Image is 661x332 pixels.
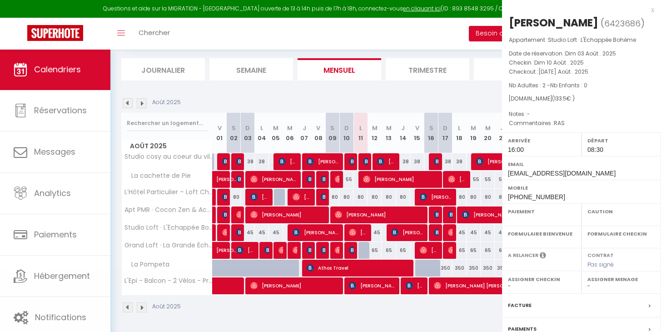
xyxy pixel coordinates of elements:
[509,95,654,103] div: [DOMAIN_NAME]
[587,261,614,268] span: Pas signé
[508,275,576,284] label: Assigner Checkin
[508,136,576,145] label: Arrivée
[587,146,603,153] span: 08:30
[509,81,587,89] span: Nb Adultes : 2 -
[508,207,576,216] label: Paiement
[508,170,616,177] span: [EMAIL_ADDRESS][DOMAIN_NAME]
[534,59,584,66] span: Dim 10 Août . 2025
[538,68,588,75] span: [DATE] Août . 2025
[552,95,575,102] span: ( € )
[601,17,645,30] span: ( )
[7,4,35,31] button: Open LiveChat chat widget
[502,5,654,15] div: x
[587,136,655,145] label: Départ
[550,81,587,89] span: Nb Enfants : 0
[509,119,654,128] p: Commentaires :
[509,15,598,30] div: [PERSON_NAME]
[509,49,654,58] p: Date de réservation :
[508,229,576,238] label: Formulaire Bienvenue
[554,95,567,102] span: 133.5
[508,252,538,259] label: A relancer
[604,18,641,29] span: 6423686
[508,160,655,169] label: Email
[565,50,616,57] span: Dim 03 Août . 2025
[554,119,565,127] span: RAS
[587,229,655,238] label: Formulaire Checkin
[587,252,614,257] label: Contrat
[508,183,655,192] label: Mobile
[508,193,565,201] span: [PHONE_NUMBER]
[508,301,532,310] label: Facture
[587,275,655,284] label: Assigner Menage
[509,110,654,119] p: Notes :
[509,35,654,45] p: Appartement :
[509,58,654,67] p: Checkin :
[509,67,654,76] p: Checkout :
[540,252,546,262] i: Sélectionner OUI si vous souhaiter envoyer les séquences de messages post-checkout
[527,110,530,118] span: -
[548,36,636,44] span: Studio Loft · L'Échappée Bohème
[508,146,524,153] span: 16:00
[587,207,655,216] label: Caution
